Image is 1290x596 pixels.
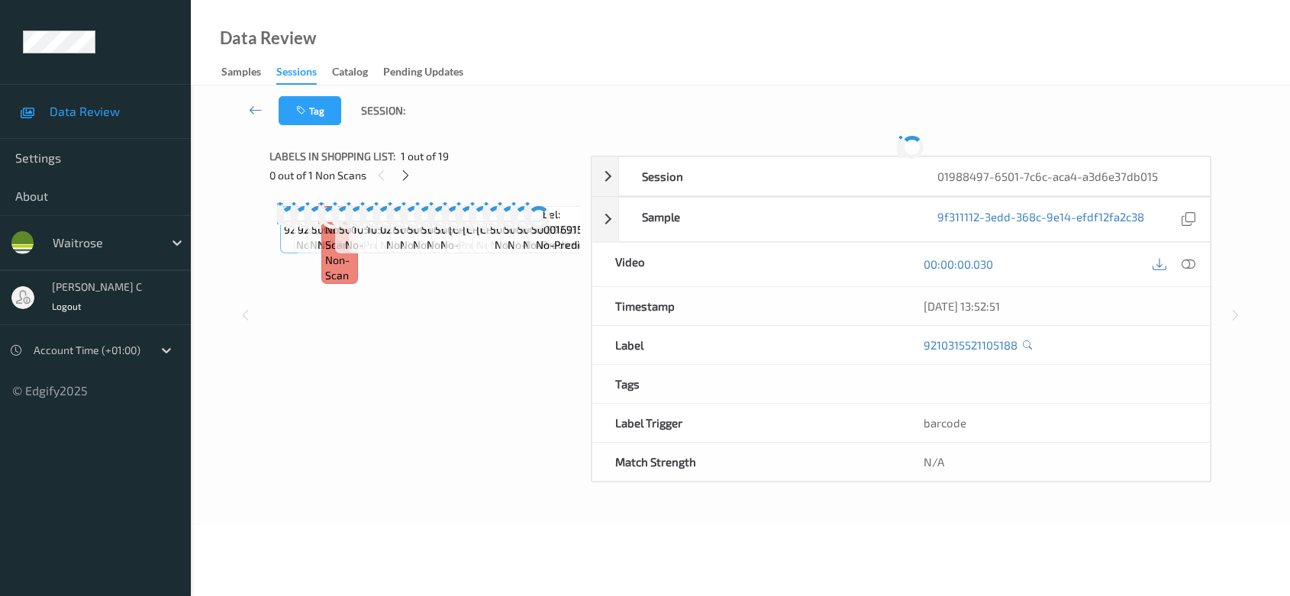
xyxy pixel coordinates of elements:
[220,31,316,46] div: Data Review
[325,207,354,253] span: Label: Non-Scan
[937,209,1144,230] a: 9f311112-3edd-368c-9e14-efdf12fa2c38
[221,64,261,83] div: Samples
[361,103,405,118] span: Session:
[508,237,575,253] span: no-prediction
[592,287,901,325] div: Timestamp
[383,62,479,83] a: Pending Updates
[383,64,463,83] div: Pending Updates
[495,237,562,253] span: no-prediction
[592,326,901,364] div: Label
[386,237,453,253] span: no-prediction
[318,237,385,253] span: no-prediction
[221,62,276,83] a: Samples
[592,156,1211,196] div: Session01988497-6501-7c6c-aca4-a3d6e37db015
[901,443,1210,481] div: N/A
[332,62,383,83] a: Catalog
[276,62,332,85] a: Sessions
[269,149,395,164] span: Labels in shopping list:
[276,64,317,85] div: Sessions
[279,96,341,125] button: Tag
[901,404,1210,442] div: barcode
[592,443,901,481] div: Match Strength
[523,237,590,253] span: no-prediction
[427,237,494,253] span: no-prediction
[413,237,480,253] span: no-prediction
[619,157,914,195] div: Session
[401,149,449,164] span: 1 out of 19
[325,253,354,283] span: non-scan
[924,337,1017,353] a: 9210315521105188
[440,237,508,253] span: no-prediction
[400,237,467,253] span: no-prediction
[345,237,412,253] span: no-prediction
[592,197,1211,242] div: Sample9f311112-3edd-368c-9e14-efdf12fa2c38
[269,166,580,185] div: 0 out of 1 Non Scans
[924,256,993,272] a: 00:00:00.030
[592,243,901,286] div: Video
[914,157,1210,195] div: 01988497-6501-7c6c-aca4-a3d6e37db015
[536,237,603,253] span: no-prediction
[332,64,368,83] div: Catalog
[531,207,608,237] span: Label: 5000169153666
[619,198,914,241] div: Sample
[592,365,901,403] div: Tags
[924,298,1187,314] div: [DATE] 13:52:51
[592,404,901,442] div: Label Trigger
